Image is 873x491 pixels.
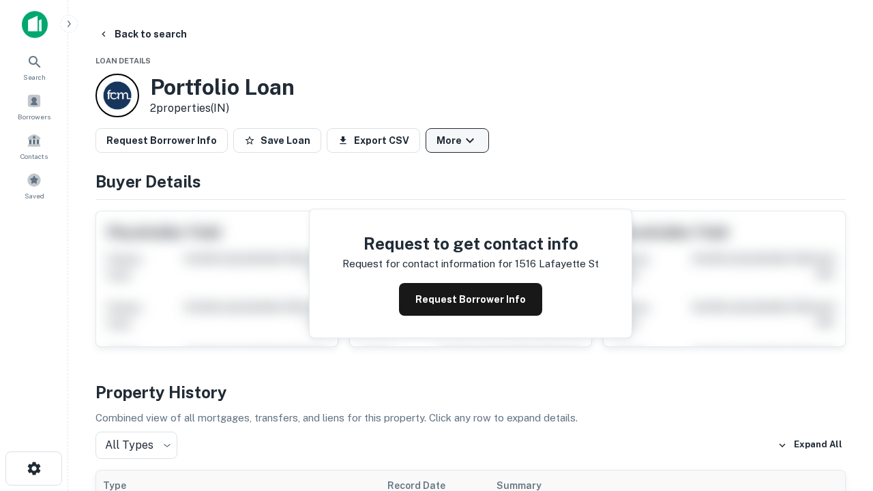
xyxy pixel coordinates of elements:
img: capitalize-icon.png [22,11,48,38]
button: Back to search [93,22,192,46]
a: Search [4,48,64,85]
p: 2 properties (IN) [150,100,295,117]
iframe: Chat Widget [805,382,873,447]
h3: Portfolio Loan [150,74,295,100]
button: Request Borrower Info [95,128,228,153]
p: Request for contact information for [342,256,512,272]
a: Contacts [4,128,64,164]
button: Save Loan [233,128,321,153]
span: Contacts [20,151,48,162]
a: Saved [4,167,64,204]
button: Request Borrower Info [399,283,542,316]
span: Loan Details [95,57,151,65]
h4: Buyer Details [95,169,846,194]
a: Borrowers [4,88,64,125]
span: Search [23,72,46,83]
button: Expand All [774,435,846,456]
button: More [426,128,489,153]
p: Combined view of all mortgages, transfers, and liens for this property. Click any row to expand d... [95,410,846,426]
button: Export CSV [327,128,420,153]
div: All Types [95,432,177,459]
span: Borrowers [18,111,50,122]
h4: Request to get contact info [342,231,599,256]
p: 1516 lafayette st [515,256,599,272]
h4: Property History [95,380,846,404]
span: Saved [25,190,44,201]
